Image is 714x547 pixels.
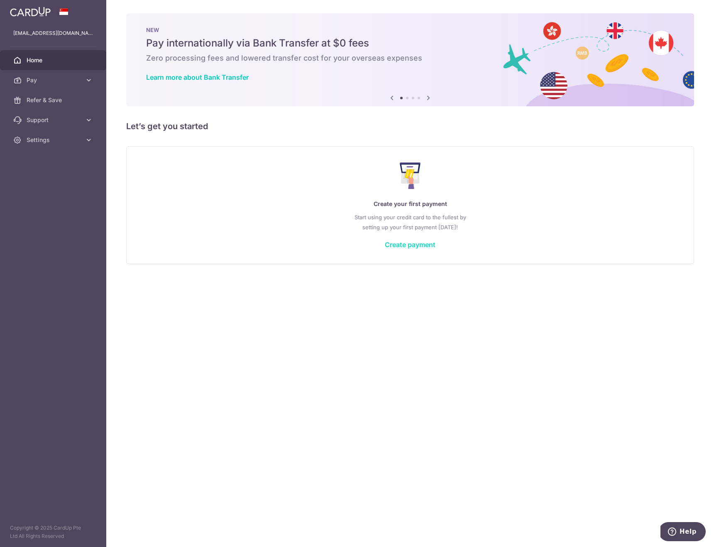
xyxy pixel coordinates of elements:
[13,29,93,37] p: [EMAIL_ADDRESS][DOMAIN_NAME]
[143,212,677,232] p: Start using your credit card to the fullest by setting up your first payment [DATE]!
[146,37,674,50] h5: Pay internationally via Bank Transfer at $0 fees
[10,7,51,17] img: CardUp
[400,162,421,189] img: Make Payment
[385,240,435,249] a: Create payment
[27,76,81,84] span: Pay
[146,53,674,63] h6: Zero processing fees and lowered transfer cost for your overseas expenses
[27,136,81,144] span: Settings
[27,96,81,104] span: Refer & Save
[146,27,674,33] p: NEW
[27,56,81,64] span: Home
[146,73,249,81] a: Learn more about Bank Transfer
[660,522,706,543] iframe: Opens a widget where you can find more information
[143,199,677,209] p: Create your first payment
[126,13,694,106] img: Bank transfer banner
[27,116,81,124] span: Support
[126,120,694,133] h5: Let’s get you started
